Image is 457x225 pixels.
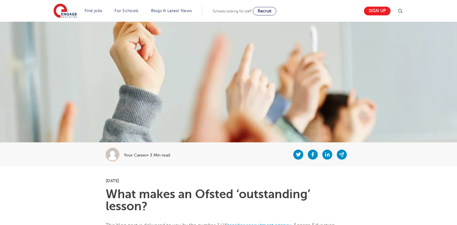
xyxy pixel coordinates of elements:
[53,4,77,19] img: Engage Education
[151,8,192,13] a: Blogs & Latest News
[85,8,102,13] a: Find jobs
[253,7,276,15] a: Recruit
[364,7,391,15] a: Sign up
[106,179,351,183] p: [DATE]
[114,8,138,13] a: For Schools
[106,188,351,212] h1: What makes an Ofsted ‘outstanding’ lesson?
[124,153,170,157] p: Your Career• 3 Min read
[213,9,252,13] span: Schools looking for staff
[258,9,272,13] span: Recruit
